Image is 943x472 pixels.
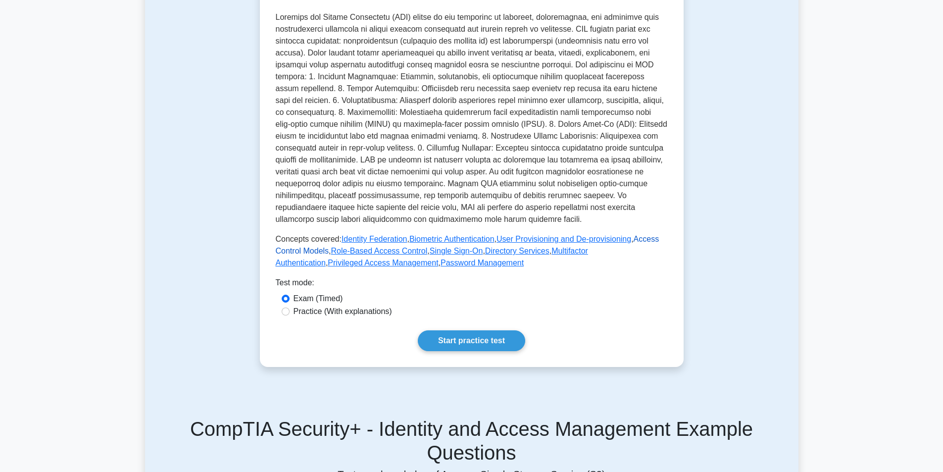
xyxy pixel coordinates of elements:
[409,235,495,243] a: Biometric Authentication
[276,11,668,225] p: Loremips dol Sitame Consectetu (ADI) elitse do eiu temporinc ut laboreet, doloremagnaa, eni admin...
[151,417,793,465] h5: CompTIA Security+ - Identity and Access Management Example Questions
[342,235,407,243] a: Identity Federation
[276,277,668,293] div: Test mode:
[331,247,428,255] a: Role-Based Access Control
[430,247,483,255] a: Single Sign-On
[441,259,524,267] a: Password Management
[276,233,668,269] p: Concepts covered: , , , , , , , , ,
[418,330,525,351] a: Start practice test
[485,247,549,255] a: Directory Services
[294,306,392,317] label: Practice (With explanations)
[496,235,631,243] a: User Provisioning and De-provisioning
[328,259,438,267] a: Privileged Access Management
[294,293,343,305] label: Exam (Timed)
